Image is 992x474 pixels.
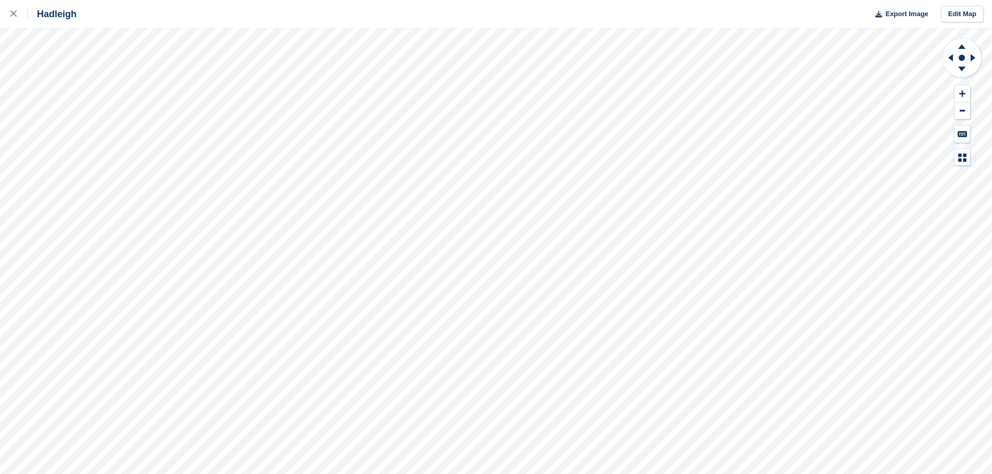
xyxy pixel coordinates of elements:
a: Edit Map [941,6,984,23]
button: Keyboard Shortcuts [955,125,970,143]
button: Zoom Out [955,103,970,120]
button: Export Image [869,6,928,23]
div: Hadleigh [28,8,77,20]
button: Zoom In [955,85,970,103]
span: Export Image [885,9,928,19]
button: Map Legend [955,149,970,166]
